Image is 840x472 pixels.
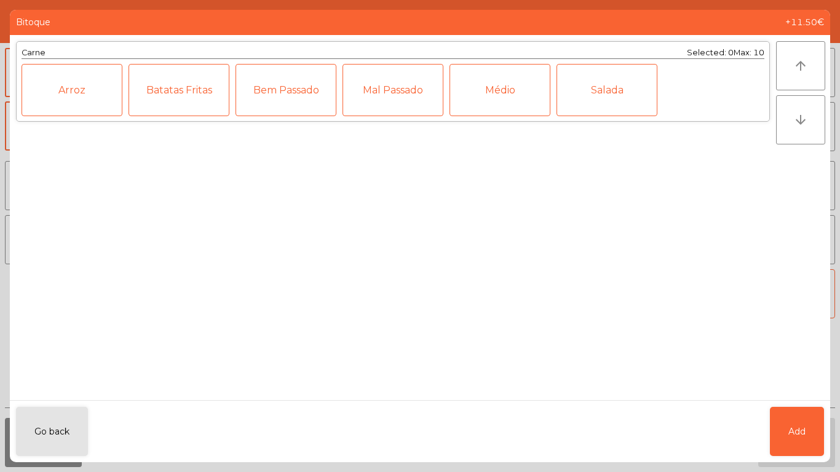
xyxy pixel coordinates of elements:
[785,16,824,29] span: +11.50€
[22,47,46,58] div: Carne
[22,64,122,116] div: Arroz
[793,58,808,73] i: arrow_upward
[16,16,50,29] span: Bitoque
[793,112,808,127] i: arrow_downward
[343,64,443,116] div: Mal Passado
[776,95,825,144] button: arrow_downward
[450,64,550,116] div: Médio
[770,407,824,456] button: Add
[16,407,88,456] button: Go back
[557,64,657,116] div: Salada
[776,41,825,90] button: arrow_upward
[687,48,734,57] span: Selected: 0
[129,64,229,116] div: Batatas Fritas
[788,425,806,438] span: Add
[734,48,764,57] span: Max: 10
[236,64,336,116] div: Bem Passado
